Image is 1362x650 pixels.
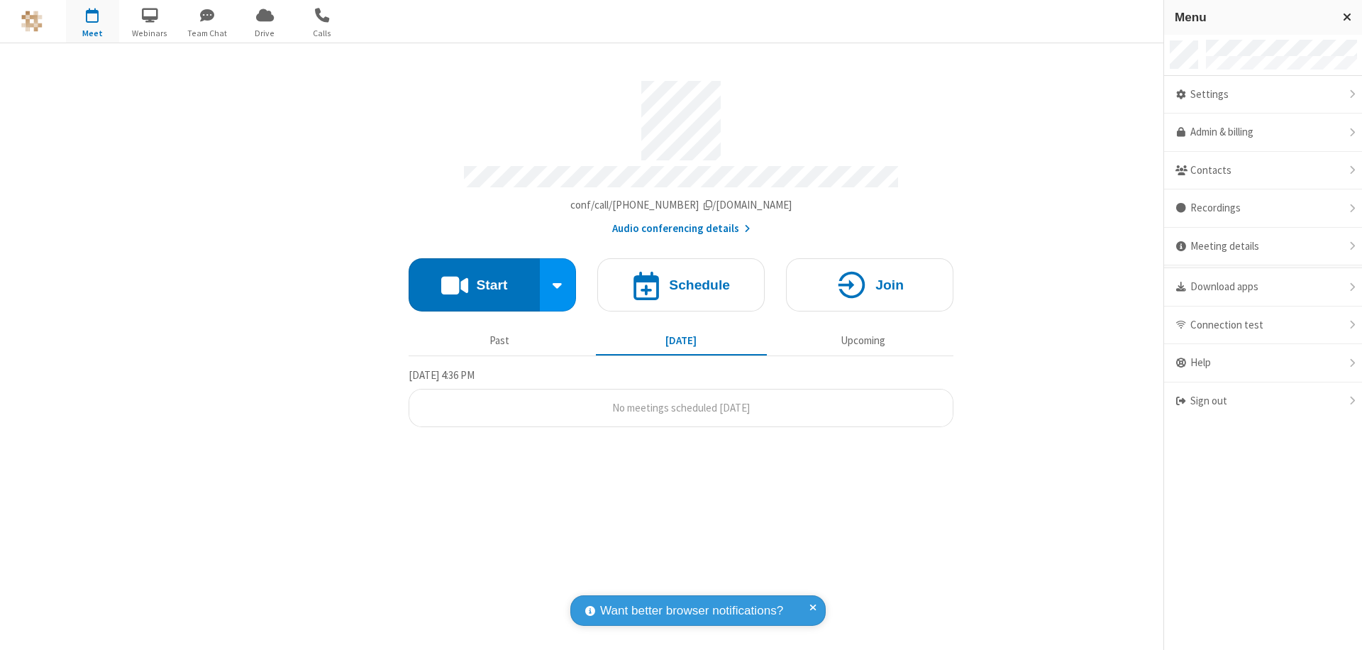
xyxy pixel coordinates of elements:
h4: Start [476,278,507,292]
div: Start conference options [540,258,577,312]
span: Webinars [123,27,177,40]
span: Copy my meeting room link [570,198,792,211]
button: Start [409,258,540,312]
span: Meet [66,27,119,40]
span: No meetings scheduled [DATE] [612,401,750,414]
span: [DATE] 4:36 PM [409,368,475,382]
div: Download apps [1164,268,1362,307]
section: Account details [409,70,953,237]
div: Settings [1164,76,1362,114]
h4: Join [875,278,904,292]
span: Team Chat [181,27,234,40]
button: Upcoming [777,327,948,354]
span: Drive [238,27,292,40]
img: QA Selenium DO NOT DELETE OR CHANGE [21,11,43,32]
button: [DATE] [596,327,767,354]
span: Calls [296,27,349,40]
div: Connection test [1164,307,1362,345]
div: Help [1164,344,1362,382]
button: Copy my meeting room linkCopy my meeting room link [570,197,792,214]
div: Sign out [1164,382,1362,420]
button: Audio conferencing details [612,221,751,237]
div: Recordings [1164,189,1362,228]
button: Join [786,258,953,312]
a: Admin & billing [1164,114,1362,152]
iframe: Chat [1327,613,1351,640]
button: Schedule [597,258,765,312]
button: Past [414,327,585,354]
div: Contacts [1164,152,1362,190]
section: Today's Meetings [409,367,953,428]
h4: Schedule [669,278,730,292]
span: Want better browser notifications? [600,602,783,620]
div: Meeting details [1164,228,1362,266]
h3: Menu [1175,11,1330,24]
